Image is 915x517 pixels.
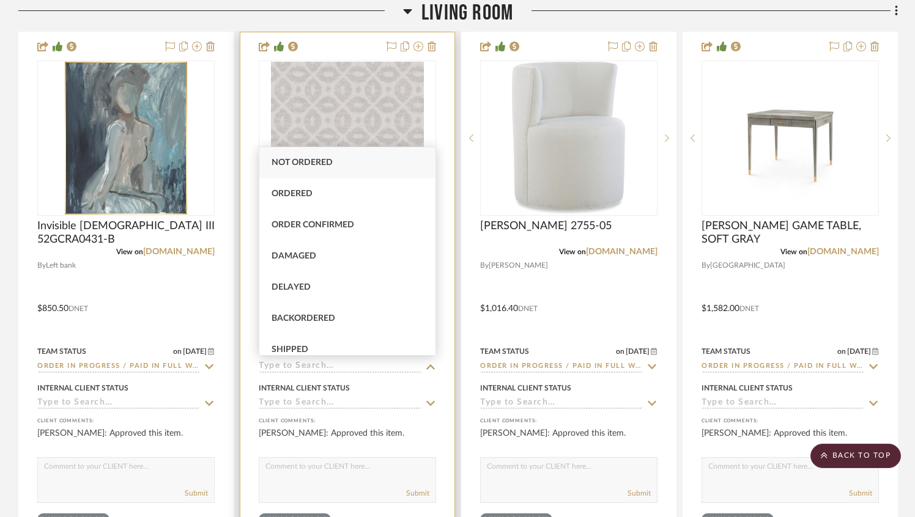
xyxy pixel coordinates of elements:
span: [GEOGRAPHIC_DATA] [710,260,785,271]
img: BERTRAM GAME TABLE, SOFT GRAY [714,62,867,215]
img: Custom Drapery [271,62,424,215]
scroll-to-top-button: BACK TO TOP [810,444,901,468]
div: [PERSON_NAME]: Approved this item. [480,427,658,452]
div: Internal Client Status [480,383,571,394]
span: View on [116,248,143,255]
span: Damaged [272,252,316,260]
a: [DOMAIN_NAME] [807,248,879,256]
div: Internal Client Status [702,383,793,394]
div: Team Status [702,346,750,357]
button: Submit [849,488,872,499]
input: Type to Search… [37,361,200,373]
span: [DATE] [182,347,208,356]
span: on [616,348,624,355]
img: Invisible Ladies III 52GCRA0431-B [65,62,188,215]
input: Type to Search… [480,361,643,373]
a: [DOMAIN_NAME] [143,248,215,256]
div: 0 [481,61,657,215]
div: Internal Client Status [259,383,350,394]
span: Ordered [272,189,313,198]
span: [PERSON_NAME] [489,260,548,271]
span: Order Confirmed [272,221,354,229]
span: [PERSON_NAME] 2755-05 [480,219,612,233]
span: [PERSON_NAME] GAME TABLE, SOFT GRAY [702,219,879,246]
span: Left bank [46,260,76,271]
span: View on [559,248,586,255]
span: Delayed [272,283,311,291]
input: Type to Search… [480,398,643,409]
div: [PERSON_NAME]: Approved this item. [702,427,879,452]
div: [PERSON_NAME]: Approved this item. [259,427,436,452]
input: Type to Search… [259,361,421,373]
span: Not ordered [272,158,333,167]
span: By [702,260,710,271]
span: on [173,348,182,355]
div: 0 [259,61,435,215]
div: Internal Client Status [37,383,128,394]
span: View on [780,248,807,255]
span: [DATE] [624,347,651,356]
span: on [837,348,846,355]
div: Team Status [480,346,529,357]
div: 0 [702,61,878,215]
span: Invisible [DEMOGRAPHIC_DATA] III 52GCRA0431-B [37,219,215,246]
span: [DATE] [846,347,872,356]
button: Submit [628,488,651,499]
input: Type to Search… [702,398,864,409]
a: [DOMAIN_NAME] [586,248,658,256]
button: Submit [406,488,429,499]
input: Type to Search… [259,398,421,409]
div: Team Status [37,346,86,357]
span: By [480,260,489,271]
span: By [37,260,46,271]
span: Shipped [272,345,308,354]
button: Submit [185,488,208,499]
img: EVERLY 2755-05 [512,62,626,215]
span: Backordered [272,314,335,323]
div: [PERSON_NAME]: Approved this item. [37,427,215,452]
input: Type to Search… [702,361,864,373]
input: Type to Search… [37,398,200,409]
